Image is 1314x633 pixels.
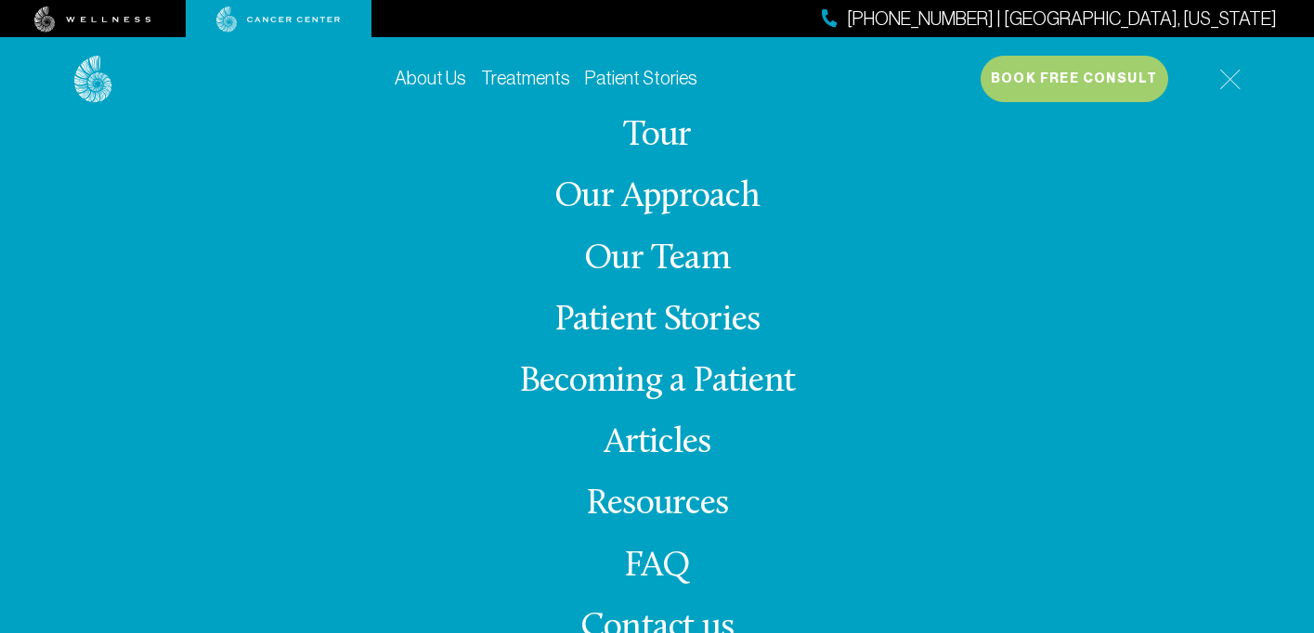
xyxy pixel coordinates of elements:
img: cancer center [216,6,341,32]
a: Treatments [481,68,570,88]
img: icon-hamburger [1219,69,1241,90]
a: Resources [586,486,728,523]
a: Tour [623,118,692,154]
img: wellness [34,6,151,32]
a: Becoming a Patient [519,364,795,400]
a: Our Approach [554,179,760,215]
a: About Us [395,68,466,88]
a: Patient Stories [585,68,697,88]
a: FAQ [624,549,691,585]
img: logo [74,56,112,103]
a: Patient Stories [554,303,761,339]
a: Our Team [584,241,730,278]
a: [PHONE_NUMBER] | [GEOGRAPHIC_DATA], [US_STATE] [822,6,1277,32]
span: [PHONE_NUMBER] | [GEOGRAPHIC_DATA], [US_STATE] [847,6,1277,32]
a: Articles [604,425,711,461]
button: Book Free Consult [981,56,1168,102]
